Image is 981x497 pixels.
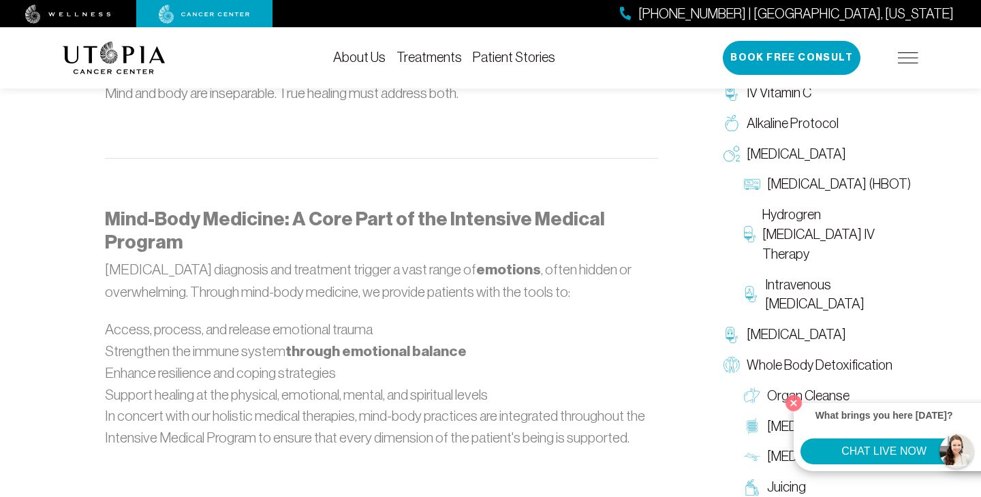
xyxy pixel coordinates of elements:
[396,50,462,65] a: Treatments
[105,405,658,448] p: In concert with our holistic medical therapies, mind-body practices are integrated throughout the...
[333,50,386,65] a: About Us
[737,442,918,472] a: [MEDICAL_DATA]
[159,5,250,24] img: cancer center
[737,270,918,320] a: Intravenous [MEDICAL_DATA]
[767,386,850,406] span: Organ Cleanse
[105,259,658,302] p: [MEDICAL_DATA] diagnosis and treatment trigger a vast range of , often hidden or overwhelming. Th...
[747,355,892,375] span: Whole Body Detoxification
[105,362,658,384] li: Enhance resilience and coping strategies
[105,319,658,340] li: Access, process, and release emotional trauma
[717,320,918,351] a: [MEDICAL_DATA]
[717,78,918,108] a: IV Vitamin C
[105,340,658,363] li: Strengthen the immune system
[723,116,740,132] img: Alkaline Protocol
[105,82,658,104] p: Mind and body are inseparable. True healing must address both.
[476,261,541,278] strong: emotions
[744,479,760,496] img: Juicing
[620,4,954,24] a: [PHONE_NUMBER] | [GEOGRAPHIC_DATA], [US_STATE]
[105,384,658,406] li: Support healing at the physical, emotional, mental, and spiritual levels
[747,114,839,133] span: Alkaline Protocol
[744,418,760,434] img: Colon Therapy
[744,176,760,193] img: Hyperbaric Oxygen Therapy (HBOT)
[285,342,467,360] strong: through emotional balance
[737,411,918,442] a: [MEDICAL_DATA]
[63,42,166,74] img: logo
[737,170,918,200] a: [MEDICAL_DATA] (HBOT)
[800,438,967,464] button: CHAT LIVE NOW
[737,200,918,270] a: Hydrogren [MEDICAL_DATA] IV Therapy
[105,208,605,253] strong: Mind-Body Medicine: A Core Part of the Intensive Medical Program
[762,206,912,264] span: Hydrogren [MEDICAL_DATA] IV Therapy
[723,85,740,101] img: IV Vitamin C
[744,388,760,404] img: Organ Cleanse
[473,50,555,65] a: Patient Stories
[744,227,756,243] img: Hydrogren Peroxide IV Therapy
[723,146,740,162] img: Oxygen Therapy
[898,52,918,63] img: icon-hamburger
[717,350,918,381] a: Whole Body Detoxification
[717,108,918,139] a: Alkaline Protocol
[747,325,846,345] span: [MEDICAL_DATA]
[25,5,111,24] img: wellness
[638,4,954,24] span: [PHONE_NUMBER] | [GEOGRAPHIC_DATA], [US_STATE]
[723,327,740,343] img: Chelation Therapy
[744,287,758,303] img: Intravenous Ozone Therapy
[767,447,867,467] span: [MEDICAL_DATA]
[744,449,760,465] img: Lymphatic Massage
[717,139,918,170] a: [MEDICAL_DATA]
[723,41,860,75] button: Book Free Consult
[767,417,867,436] span: [MEDICAL_DATA]
[765,275,912,315] span: Intravenous [MEDICAL_DATA]
[782,391,805,415] button: Close
[747,144,846,164] span: [MEDICAL_DATA]
[747,83,811,103] span: IV Vitamin C
[737,381,918,411] a: Organ Cleanse
[723,357,740,374] img: Whole Body Detoxification
[815,410,953,421] strong: What brings you here [DATE]?
[767,175,911,195] span: [MEDICAL_DATA] (HBOT)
